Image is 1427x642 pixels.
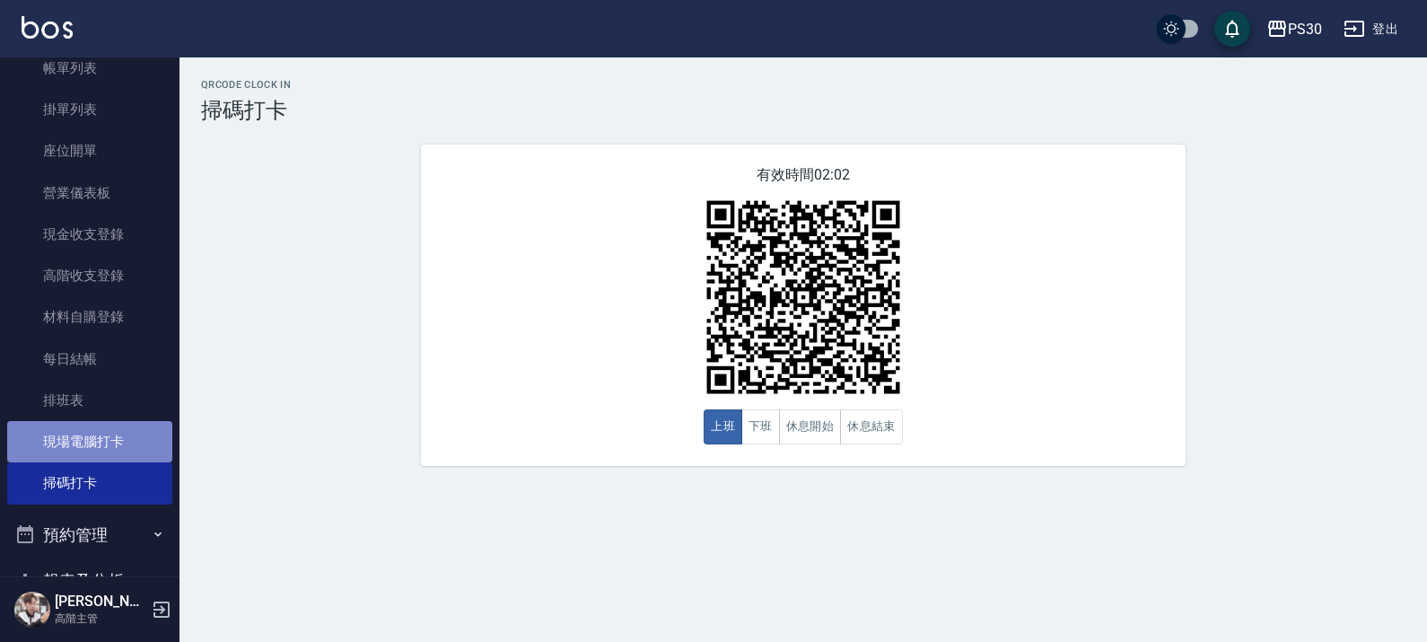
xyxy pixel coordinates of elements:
a: 掛單列表 [7,89,172,130]
a: 座位開單 [7,130,172,171]
a: 排班表 [7,380,172,421]
button: PS30 [1259,11,1329,48]
h5: [PERSON_NAME] [55,593,146,611]
a: 現金收支登錄 [7,214,172,255]
div: PS30 [1288,18,1322,40]
img: Logo [22,16,73,39]
a: 每日結帳 [7,339,172,380]
button: 預約管理 [7,512,172,558]
a: 材料自購登錄 [7,296,172,338]
button: 報表及分析 [7,558,172,604]
a: 現場電腦打卡 [7,421,172,462]
h2: QRcode Clock In [201,79,1405,91]
button: 休息開始 [779,409,842,444]
a: 帳單列表 [7,48,172,89]
a: 高階收支登錄 [7,255,172,296]
p: 高階主管 [55,611,146,627]
div: 有效時間 02:02 [421,145,1186,466]
a: 營業儀表板 [7,172,172,214]
button: 登出 [1336,13,1405,46]
h3: 掃碼打卡 [201,98,1405,123]
button: save [1214,11,1250,47]
img: Person [14,592,50,628]
button: 休息結束 [840,409,903,444]
a: 掃碼打卡 [7,462,172,504]
button: 下班 [741,409,780,444]
button: 上班 [704,409,742,444]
